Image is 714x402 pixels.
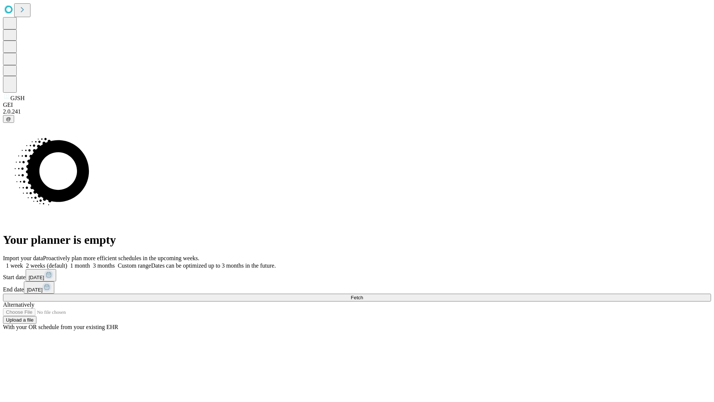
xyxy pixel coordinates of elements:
span: Alternatively [3,301,34,308]
span: Fetch [351,295,363,300]
span: Custom range [118,262,151,269]
span: With your OR schedule from your existing EHR [3,324,118,330]
span: @ [6,116,11,122]
span: 2 weeks (default) [26,262,67,269]
span: GJSH [10,95,25,101]
span: 1 month [70,262,90,269]
div: End date [3,281,711,294]
span: Import your data [3,255,43,261]
span: 1 week [6,262,23,269]
span: Dates can be optimized up to 3 months in the future. [151,262,276,269]
span: Proactively plan more efficient schedules in the upcoming weeks. [43,255,199,261]
button: [DATE] [24,281,54,294]
button: @ [3,115,14,123]
div: Start date [3,269,711,281]
button: Upload a file [3,316,36,324]
div: 2.0.241 [3,108,711,115]
button: [DATE] [26,269,56,281]
div: GEI [3,102,711,108]
span: 3 months [93,262,115,269]
button: Fetch [3,294,711,301]
span: [DATE] [27,287,42,293]
h1: Your planner is empty [3,233,711,247]
span: [DATE] [29,275,44,280]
